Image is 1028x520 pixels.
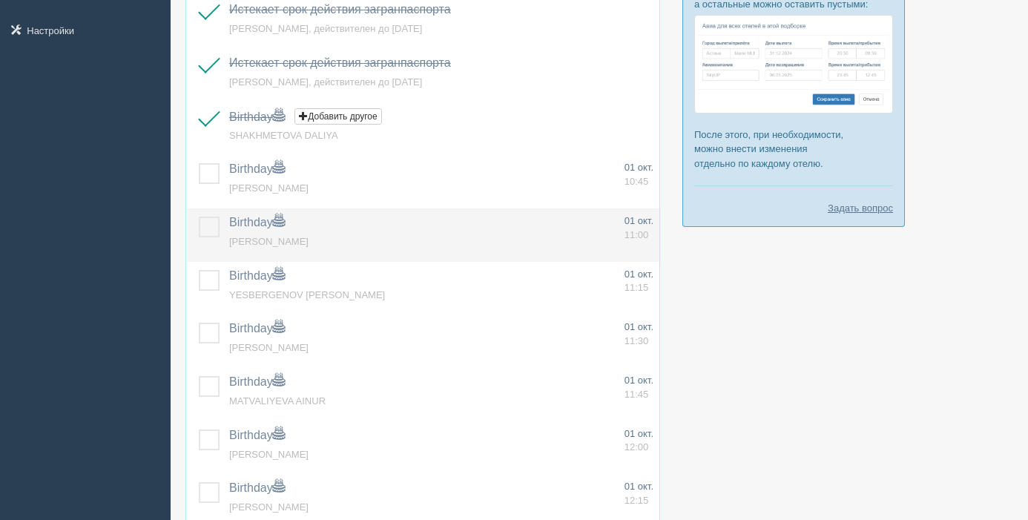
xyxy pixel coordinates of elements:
a: Birthday [229,481,285,494]
a: [PERSON_NAME], действителен до [DATE] [229,76,422,88]
a: [PERSON_NAME] [229,182,309,194]
a: [PERSON_NAME] [229,236,309,247]
a: 01 окт. 11:45 [625,374,653,401]
a: Истекает срок действия загранпаспорта [229,56,451,69]
a: [PERSON_NAME] [229,501,309,513]
a: Задать вопрос [828,201,893,215]
span: 10:45 [625,176,649,187]
a: Истекает срок действия загранпаспорта [229,3,451,16]
span: 12:15 [625,495,649,506]
a: MATVALIYEVA AINUR [229,395,326,407]
a: Birthday [229,269,285,282]
a: SHAKHMETOVA DALIYA [229,130,338,141]
a: Birthday [229,111,285,123]
a: [PERSON_NAME], действителен до [DATE] [229,23,422,34]
a: Birthday [229,429,285,441]
span: 01 окт. [625,428,653,439]
a: 01 окт. 11:30 [625,320,653,348]
img: %D0%BF%D0%BE%D0%B4%D0%B1%D0%BE%D1%80%D0%BA%D0%B0-%D0%B0%D0%B2%D0%B8%D0%B0-2-%D1%81%D1%80%D0%BC-%D... [694,15,893,113]
span: 01 окт. [625,162,653,173]
a: 01 окт. 11:15 [625,268,653,295]
a: YESBERGENOV [PERSON_NAME] [229,289,385,300]
a: 01 окт. 12:15 [625,480,653,507]
span: 11:15 [625,282,649,293]
p: После этого, при необходимости, можно внести изменения отдельно по каждому отелю. [694,128,893,170]
span: 11:30 [625,335,649,346]
a: Birthday [229,375,285,388]
span: 11:00 [625,229,649,240]
a: [PERSON_NAME] [229,342,309,353]
button: Добавить другое [294,108,381,125]
span: 01 окт. [625,481,653,492]
span: 01 окт. [625,215,653,226]
a: [PERSON_NAME] [229,449,309,460]
a: 01 окт. 12:00 [625,427,653,455]
span: 01 окт. [625,375,653,386]
span: 11:45 [625,389,649,400]
span: 12:00 [625,441,649,452]
span: 01 окт. [625,269,653,280]
a: 01 окт. 11:00 [625,214,653,242]
a: Birthday [229,216,285,228]
a: Birthday [229,162,285,175]
a: 01 окт. 10:45 [625,161,653,188]
a: Birthday [229,322,285,335]
span: 01 окт. [625,321,653,332]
